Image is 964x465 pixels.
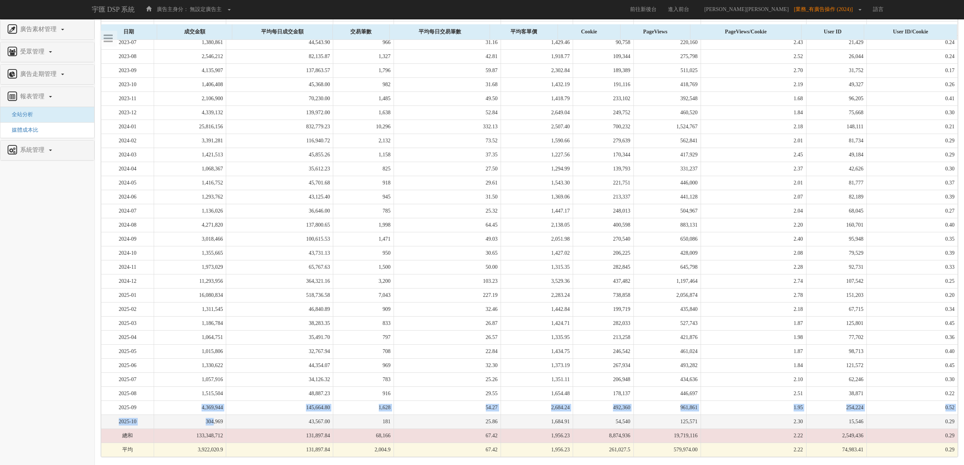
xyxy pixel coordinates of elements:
td: 282,845 [573,260,634,274]
td: 1,315.35 [501,260,573,274]
td: 700,232 [573,120,634,134]
td: 29.61 [394,176,501,190]
td: 2024-04 [101,162,154,176]
td: 2,056,874 [633,288,701,302]
td: 2.78 [701,288,806,302]
td: 1,158 [333,148,394,162]
a: 報表管理 [6,91,88,103]
div: 平均客單價 [490,24,558,39]
a: 受眾管理 [6,46,88,58]
td: 461,024 [633,344,701,358]
td: 95,948 [806,232,867,246]
td: 248,013 [573,204,634,218]
td: 2024-11 [101,260,154,274]
td: 1,590.66 [501,134,573,148]
td: 1,136,026 [154,204,226,218]
td: 392,548 [633,91,701,106]
td: 2.52 [701,49,806,63]
td: 2025-06 [101,358,154,372]
a: 廣告走期管理 [6,68,88,80]
td: 0.40 [867,344,958,358]
td: 966 [333,35,394,49]
td: 90,758 [573,35,634,49]
td: 1,429.46 [501,35,573,49]
td: 2,132 [333,134,394,148]
div: PageViews/Cookie [690,24,801,39]
td: 21,685 [806,21,867,35]
td: 883,131 [633,218,701,232]
td: 227.19 [394,288,501,302]
td: 32,767.94 [226,344,333,358]
td: 2023-09 [101,63,154,77]
td: 213,258 [573,330,634,344]
td: 2,283.24 [501,288,573,302]
td: 270,540 [573,232,634,246]
div: 成交金額 [157,24,232,39]
td: 1,373.19 [501,358,573,372]
td: 1,418 [333,21,394,35]
td: 49.50 [394,91,501,106]
td: 65,767.63 [226,260,333,274]
td: 1,434.75 [501,344,573,358]
td: 2.62 [701,21,806,35]
td: 2.08 [701,246,806,260]
td: 43,731.13 [226,246,333,260]
td: 98,713 [806,344,867,358]
td: 26.57 [394,330,501,344]
td: 2025-01 [101,288,154,302]
td: 137,863.57 [226,63,333,77]
td: 1,485 [333,91,394,106]
td: 2025-04 [101,330,154,344]
td: 26.87 [394,316,501,330]
div: User ID/Cookie [864,24,957,39]
span: [PERSON_NAME][PERSON_NAME] [701,6,792,12]
td: 918 [333,176,394,190]
td: 2,507.40 [501,120,573,134]
td: 2023-08 [101,49,154,63]
td: 0.30 [867,162,958,176]
td: 246,542 [573,344,634,358]
td: 70,230.00 [226,91,333,106]
td: 191,116 [573,77,634,91]
div: Cookie [558,24,620,39]
td: 2,649.04 [501,106,573,120]
td: 64.45 [394,218,501,232]
td: 2024-01 [101,120,154,134]
td: 460,520 [633,106,701,120]
td: 47.27 [394,21,501,35]
td: 1,227.56 [501,148,573,162]
td: 27.50 [394,162,501,176]
td: 44,354.07 [226,358,333,372]
div: User ID [802,24,864,39]
td: 46,840.89 [226,302,333,316]
td: 139,793 [573,162,634,176]
td: 1,064,751 [154,330,226,344]
td: 206,225 [573,246,634,260]
td: 708 [333,344,394,358]
td: 96,205 [806,91,867,106]
td: 1,068,367 [154,162,226,176]
td: 1,311,545 [154,302,226,316]
td: 945 [333,190,394,204]
td: 0.20 [867,21,958,35]
a: 系統管理 [6,144,88,156]
td: 59.87 [394,63,501,77]
td: 1.84 [701,106,806,120]
td: 1,335.95 [501,330,573,344]
td: 160,701 [806,218,867,232]
td: 1,638 [333,106,394,120]
span: 報表管理 [18,93,48,99]
td: 2.19 [701,77,806,91]
td: 2023-11 [101,91,154,106]
td: 1,406,408 [154,77,226,91]
td: 2024-03 [101,148,154,162]
td: 0.37 [867,176,958,190]
td: 1,355,665 [154,246,226,260]
td: 527,743 [633,316,701,330]
td: 50.00 [394,260,501,274]
td: 3,018,466 [154,232,226,246]
td: 249,752 [573,106,634,120]
td: 0.45 [867,316,958,330]
td: 37.35 [394,148,501,162]
td: 2023-12 [101,106,154,120]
